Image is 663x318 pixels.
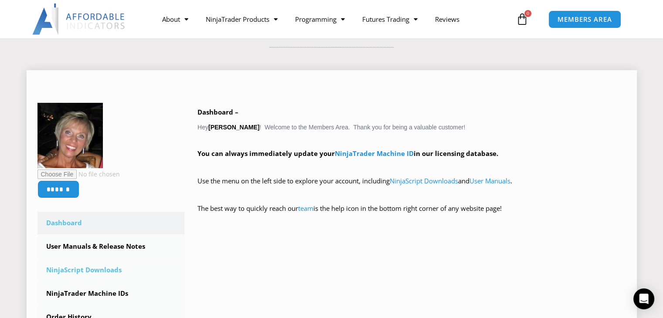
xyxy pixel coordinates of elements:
strong: You can always immediately update your in our licensing database. [197,149,498,158]
a: 0 [503,7,541,32]
div: Hey ! Welcome to the Members Area. Thank you for being a valuable customer! [197,106,626,227]
a: NinjaScript Downloads [37,259,185,281]
nav: Menu [153,9,514,29]
strong: [PERSON_NAME] [208,124,259,131]
a: User Manuals [469,176,510,185]
p: The best way to quickly reach our is the help icon in the bottom right corner of any website page! [197,203,626,227]
span: 0 [524,10,531,17]
p: Use the menu on the left side to explore your account, including and . [197,175,626,200]
b: Dashboard – [197,108,238,116]
a: NinjaTrader Machine ID [335,149,414,158]
a: NinjaScript Downloads [390,176,458,185]
a: MEMBERS AREA [548,10,621,28]
a: About [153,9,197,29]
div: Open Intercom Messenger [633,288,654,309]
a: Futures Trading [354,9,426,29]
a: Reviews [426,9,468,29]
a: Dashboard [37,212,185,234]
span: MEMBERS AREA [558,16,612,23]
a: team [298,204,313,213]
img: LogoAI | Affordable Indicators – NinjaTrader [32,3,126,35]
a: User Manuals & Release Notes [37,235,185,258]
a: Programming [286,9,354,29]
a: NinjaTrader Machine IDs [37,282,185,305]
a: NinjaTrader Products [197,9,286,29]
img: 414b0967313fbac8c8548256b7757e11056755d11272aef00ba57344eeb45e61 [37,103,103,168]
